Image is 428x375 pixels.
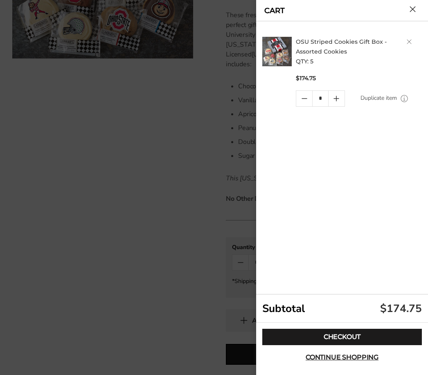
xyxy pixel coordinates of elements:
a: Checkout [262,329,422,345]
h2: QTY: 5 [296,37,424,66]
button: Close cart [410,6,416,12]
img: C. Krueger's. image [262,37,292,66]
a: Delete product [407,39,412,44]
button: Continue shopping [262,349,422,366]
div: $174.75 [380,301,422,316]
a: OSU Striped Cookies Gift Box - Assorted Cookies [296,38,387,55]
input: Quantity Input [312,91,328,106]
div: Subtotal [256,294,428,323]
a: Quantity minus button [296,91,312,106]
a: Quantity plus button [329,91,345,106]
a: Duplicate item [360,94,397,103]
a: CART [264,7,285,14]
span: $174.75 [296,74,316,82]
span: Continue shopping [306,354,378,361]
